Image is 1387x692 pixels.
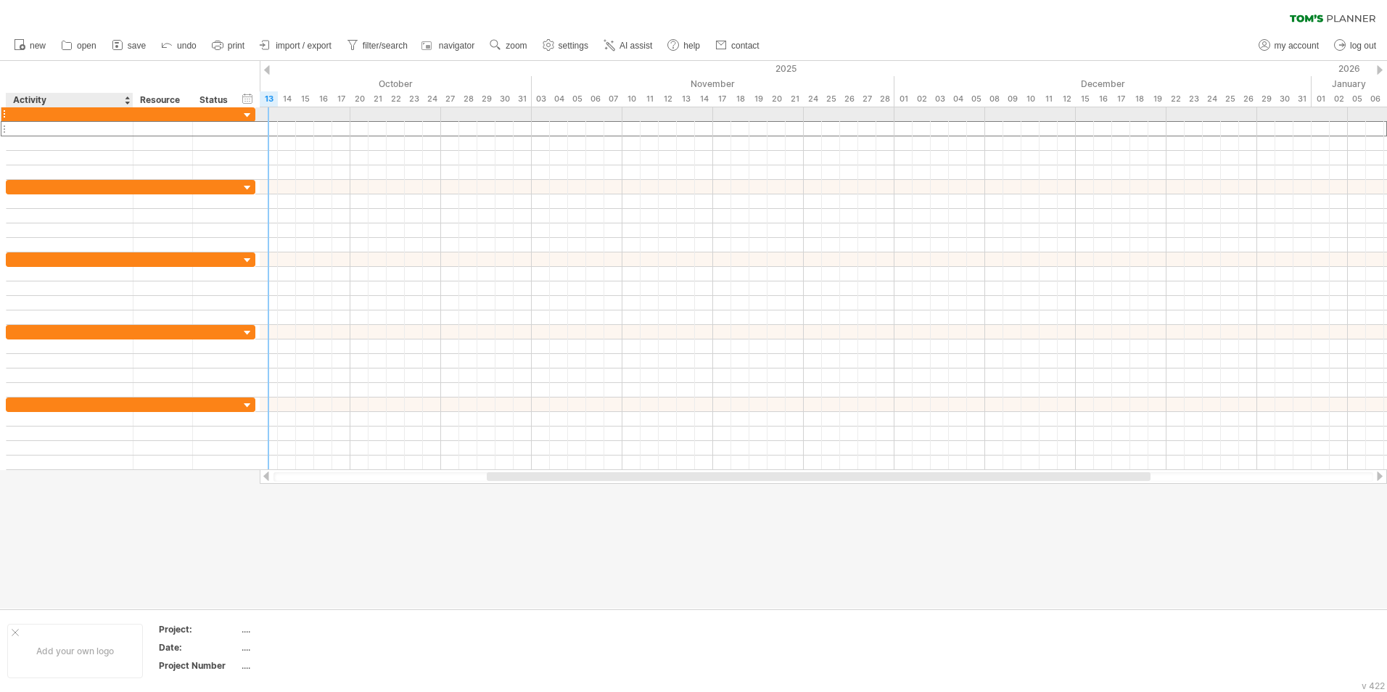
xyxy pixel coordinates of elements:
a: filter/search [343,36,412,55]
div: Wednesday, 22 October 2025 [387,91,405,107]
div: Monday, 20 October 2025 [350,91,369,107]
div: Monday, 15 December 2025 [1076,91,1094,107]
div: Monday, 27 October 2025 [441,91,459,107]
div: .... [242,641,363,654]
div: Tuesday, 9 December 2025 [1003,91,1021,107]
div: Resource [140,93,184,107]
div: Monday, 17 November 2025 [713,91,731,107]
div: Thursday, 1 January 2026 [1312,91,1330,107]
span: filter/search [363,41,408,51]
div: Tuesday, 28 October 2025 [459,91,477,107]
a: AI assist [600,36,657,55]
div: Tuesday, 4 November 2025 [550,91,568,107]
div: Date: [159,641,239,654]
span: undo [177,41,197,51]
span: print [228,41,244,51]
a: settings [539,36,593,55]
div: Wednesday, 26 November 2025 [840,91,858,107]
a: navigator [419,36,479,55]
div: Friday, 2 January 2026 [1330,91,1348,107]
div: Thursday, 18 December 2025 [1130,91,1148,107]
span: AI assist [620,41,652,51]
span: help [683,41,700,51]
div: Thursday, 11 December 2025 [1040,91,1058,107]
div: Monday, 5 January 2026 [1348,91,1366,107]
div: Tuesday, 6 January 2026 [1366,91,1384,107]
a: my account [1255,36,1323,55]
div: Activity [13,93,125,107]
div: Wednesday, 5 November 2025 [568,91,586,107]
span: open [77,41,96,51]
div: Friday, 24 October 2025 [423,91,441,107]
div: Thursday, 20 November 2025 [767,91,786,107]
div: November 2025 [532,76,894,91]
div: Thursday, 25 December 2025 [1221,91,1239,107]
div: Friday, 14 November 2025 [695,91,713,107]
div: Thursday, 23 October 2025 [405,91,423,107]
a: undo [157,36,201,55]
div: Monday, 1 December 2025 [894,91,913,107]
a: new [10,36,50,55]
a: save [108,36,150,55]
div: Monday, 3 November 2025 [532,91,550,107]
div: Wednesday, 29 October 2025 [477,91,495,107]
div: Thursday, 27 November 2025 [858,91,876,107]
span: contact [731,41,760,51]
div: December 2025 [894,76,1312,91]
div: Wednesday, 10 December 2025 [1021,91,1040,107]
div: Tuesday, 25 November 2025 [822,91,840,107]
div: Wednesday, 17 December 2025 [1112,91,1130,107]
span: zoom [506,41,527,51]
div: Tuesday, 21 October 2025 [369,91,387,107]
div: Thursday, 6 November 2025 [586,91,604,107]
div: Monday, 29 December 2025 [1257,91,1275,107]
a: help [664,36,704,55]
div: Friday, 17 October 2025 [332,91,350,107]
span: save [128,41,146,51]
div: Tuesday, 30 December 2025 [1275,91,1293,107]
div: Friday, 5 December 2025 [967,91,985,107]
div: Project: [159,623,239,635]
div: Monday, 24 November 2025 [804,91,822,107]
div: Tuesday, 18 November 2025 [731,91,749,107]
div: Friday, 19 December 2025 [1148,91,1166,107]
div: Thursday, 4 December 2025 [949,91,967,107]
div: Friday, 28 November 2025 [876,91,894,107]
span: log out [1350,41,1376,51]
div: Monday, 22 December 2025 [1166,91,1185,107]
span: settings [559,41,588,51]
span: new [30,41,46,51]
div: .... [242,659,363,672]
div: Friday, 31 October 2025 [514,91,532,107]
div: Wednesday, 15 October 2025 [296,91,314,107]
div: Friday, 26 December 2025 [1239,91,1257,107]
a: open [57,36,101,55]
div: October 2025 [115,76,532,91]
div: Wednesday, 12 November 2025 [659,91,677,107]
span: navigator [439,41,474,51]
div: Friday, 7 November 2025 [604,91,622,107]
div: Add your own logo [7,624,143,678]
div: Wednesday, 24 December 2025 [1203,91,1221,107]
div: v 422 [1362,680,1385,691]
div: Thursday, 13 November 2025 [677,91,695,107]
a: contact [712,36,764,55]
a: zoom [486,36,531,55]
div: Tuesday, 23 December 2025 [1185,91,1203,107]
div: Tuesday, 2 December 2025 [913,91,931,107]
div: Tuesday, 14 October 2025 [278,91,296,107]
span: my account [1275,41,1319,51]
div: Wednesday, 31 December 2025 [1293,91,1312,107]
div: Status [199,93,231,107]
div: Friday, 21 November 2025 [786,91,804,107]
div: Monday, 13 October 2025 [260,91,278,107]
div: Wednesday, 3 December 2025 [931,91,949,107]
div: Thursday, 30 October 2025 [495,91,514,107]
a: print [208,36,249,55]
a: import / export [256,36,336,55]
div: .... [242,623,363,635]
div: Monday, 8 December 2025 [985,91,1003,107]
span: import / export [276,41,332,51]
div: Project Number [159,659,239,672]
a: log out [1330,36,1380,55]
